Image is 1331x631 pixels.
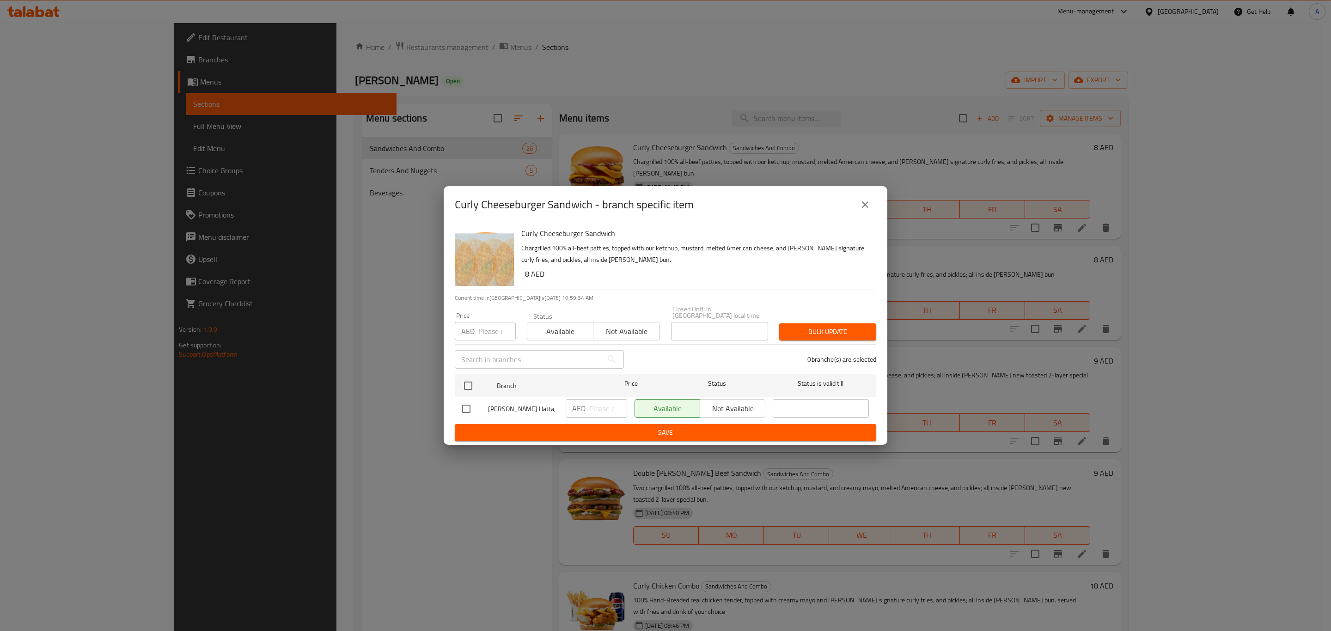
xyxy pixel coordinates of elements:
[521,227,869,240] h6: Curly Cheeseburger Sandwich
[488,403,558,415] span: [PERSON_NAME] Hatta,
[600,378,662,389] span: Price
[525,267,869,280] h6: 8 AED
[478,322,516,340] input: Please enter price
[455,197,694,212] h2: Curly Cheeseburger Sandwich - branch specific item
[597,325,656,338] span: Not available
[455,227,514,286] img: Curly Cheeseburger Sandwich
[527,322,593,340] button: Available
[589,399,627,418] input: Please enter price
[773,378,869,389] span: Status is valid till
[787,326,869,338] span: Bulk update
[461,326,475,337] p: AED
[854,194,876,216] button: close
[521,243,869,266] p: Chargrilled 100% all-beef patties, topped with our ketchup, mustard, melted American cheese, and ...
[497,380,593,392] span: Branch
[455,424,876,441] button: Save
[779,323,876,340] button: Bulk update
[593,322,659,340] button: Not available
[572,403,586,414] p: AED
[462,427,869,438] span: Save
[669,378,765,389] span: Status
[455,350,603,369] input: Search in branches
[455,294,876,302] p: Current time in [GEOGRAPHIC_DATA] is [DATE] 10:59:34 AM
[807,355,876,364] p: 0 branche(s) are selected
[531,325,590,338] span: Available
